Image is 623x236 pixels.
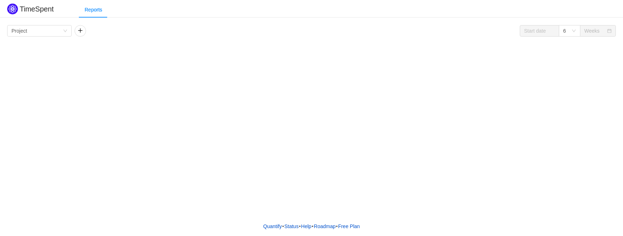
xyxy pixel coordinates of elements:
[314,221,336,232] a: Roadmap
[20,5,54,13] h2: TimeSpent
[7,4,18,14] img: Quantify logo
[312,223,314,229] span: •
[299,223,301,229] span: •
[301,221,312,232] a: Help
[63,29,67,34] i: icon: down
[520,25,559,37] input: Start date
[607,29,612,34] i: icon: calendar
[284,221,299,232] a: Status
[563,25,566,36] div: 6
[584,25,600,36] div: Weeks
[79,2,108,18] div: Reports
[338,221,360,232] button: Free Plan
[11,25,27,36] div: Project
[572,29,576,34] i: icon: down
[336,223,338,229] span: •
[75,25,86,37] button: icon: plus
[263,221,282,232] a: Quantify
[282,223,284,229] span: •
